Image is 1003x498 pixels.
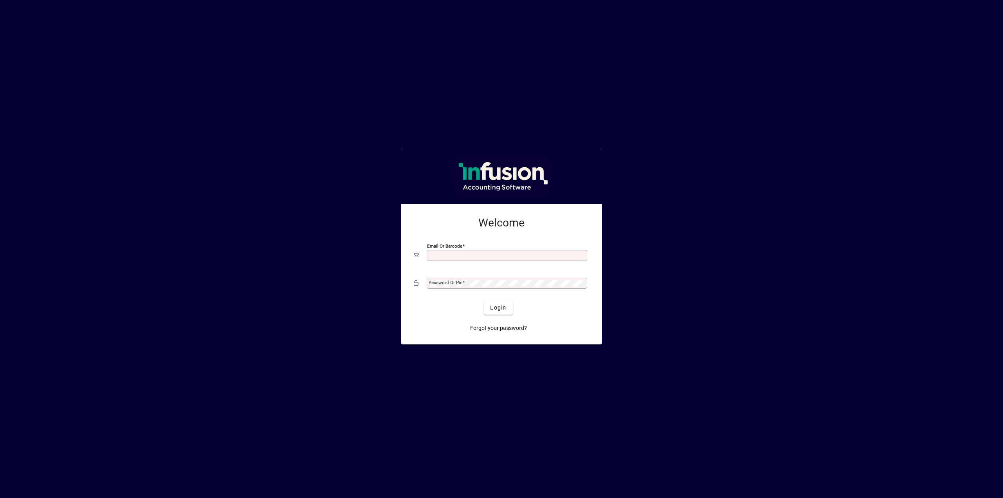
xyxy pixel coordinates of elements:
[427,243,462,249] mat-label: Email or Barcode
[490,304,506,312] span: Login
[470,324,527,332] span: Forgot your password?
[429,280,462,285] mat-label: Password or Pin
[467,321,530,335] a: Forgot your password?
[414,216,589,230] h2: Welcome
[484,301,512,315] button: Login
